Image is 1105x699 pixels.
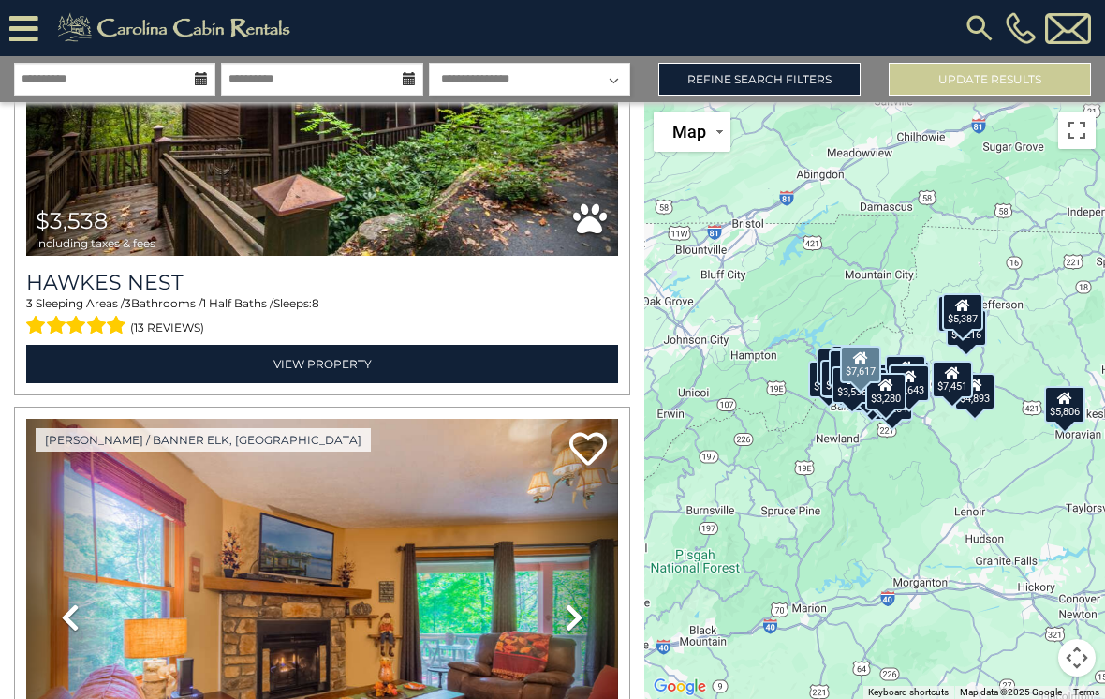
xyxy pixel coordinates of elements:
span: Map [672,122,706,141]
span: 3 [26,296,33,310]
div: $5,387 [942,293,983,331]
span: $3,538 [36,207,108,234]
div: $2,643 [889,364,930,402]
a: Open this area in Google Maps (opens a new window) [649,675,711,699]
span: (13 reviews) [130,316,204,340]
div: $3,691 [886,354,927,392]
div: $3,551 [937,294,979,332]
div: $3,870 [831,344,872,381]
a: Refine Search Filters [658,63,861,96]
div: $3,538 [832,365,873,403]
div: Sleeping Areas / Bathrooms / Sleeps: [26,295,618,340]
div: $5,806 [1044,385,1085,423]
img: Google [649,675,711,699]
span: 1 Half Baths / [202,296,273,310]
img: search-regular.svg [963,11,996,45]
button: Keyboard shortcuts [868,686,949,699]
div: $4,216 [946,309,987,347]
img: Khaki-logo.png [48,9,306,47]
span: including taxes & fees [36,237,155,249]
div: $5,318 [820,360,862,397]
a: [PHONE_NUMBER] [1001,12,1040,44]
button: Change map style [654,112,730,152]
span: Map data ©2025 Google [960,687,1062,697]
div: $7,617 [840,346,881,383]
div: $7,264 [872,382,913,420]
a: Add to favorites [569,430,607,470]
div: $7,135 [830,349,871,386]
a: Hawkes Nest [26,270,618,295]
span: 3 [125,296,131,310]
span: 8 [312,296,319,310]
button: Update Results [889,63,1091,96]
div: $7,451 [932,360,973,397]
button: Toggle fullscreen view [1058,112,1096,149]
a: [PERSON_NAME] / Banner Elk, [GEOGRAPHIC_DATA] [36,428,371,452]
button: Map camera controls [1058,639,1096,677]
div: $6,790 [817,348,858,385]
div: $5,592 [808,361,849,398]
div: $3,280 [866,372,907,409]
div: $2,726 [851,375,892,412]
a: View Property [26,345,618,383]
div: $4,893 [954,373,995,410]
a: Terms (opens in new tab) [1073,687,1099,697]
